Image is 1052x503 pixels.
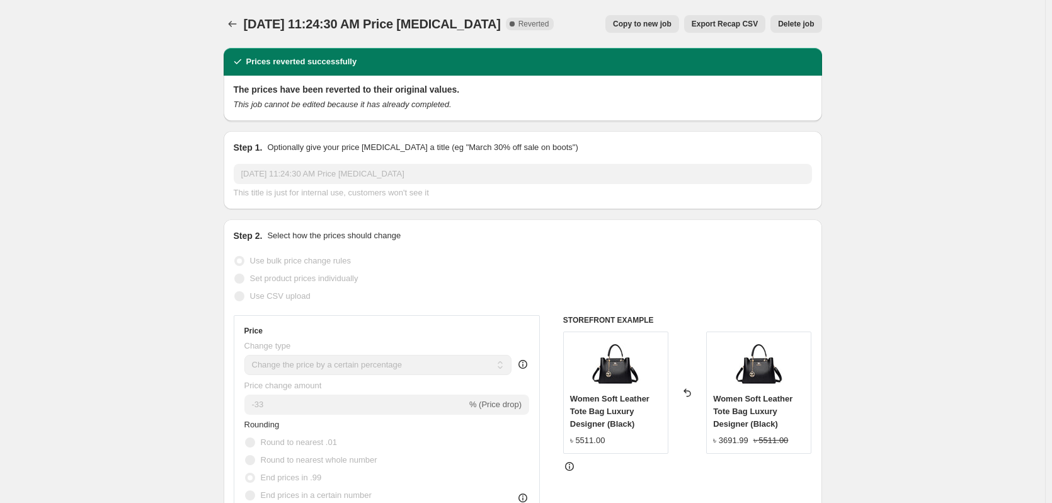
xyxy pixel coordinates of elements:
[267,229,401,242] p: Select how the prices should change
[234,188,429,197] span: This title is just for internal use, customers won't see it
[770,15,821,33] button: Delete job
[570,434,605,447] div: ৳ 5511.00
[261,473,322,482] span: End prices in .99
[261,437,337,447] span: Round to nearest .01
[244,381,322,390] span: Price change amount
[684,15,765,33] button: Export Recap CSV
[517,358,529,371] div: help
[250,256,351,265] span: Use bulk price change rules
[713,394,792,429] span: Women Soft Leather Tote Bag Luxury Designer (Black)
[244,341,291,350] span: Change type
[234,100,452,109] i: This job cannot be edited because it has already completed.
[234,164,812,184] input: 30% off holiday sale
[590,338,641,389] img: 6c54da93d07898beb17f1021f4b04020_80x.jpg
[605,15,679,33] button: Copy to new job
[224,15,241,33] button: Price change jobs
[734,338,784,389] img: 6c54da93d07898beb17f1021f4b04020_80x.jpg
[563,315,812,325] h6: STOREFRONT EXAMPLE
[250,291,311,301] span: Use CSV upload
[234,141,263,154] h2: Step 1.
[753,434,789,447] strike: ৳ 5511.00
[261,455,377,465] span: Round to nearest whole number
[778,19,814,29] span: Delete job
[244,17,501,31] span: [DATE] 11:24:30 AM Price [MEDICAL_DATA]
[613,19,672,29] span: Copy to new job
[244,420,280,429] span: Rounding
[244,326,263,336] h3: Price
[267,141,578,154] p: Optionally give your price [MEDICAL_DATA] a title (eg "March 30% off sale on boots")
[244,395,467,415] input: -15
[713,434,748,447] div: ৳ 3691.99
[469,400,522,409] span: % (Price drop)
[692,19,758,29] span: Export Recap CSV
[261,490,372,500] span: End prices in a certain number
[570,394,649,429] span: Women Soft Leather Tote Bag Luxury Designer (Black)
[234,83,812,96] h2: The prices have been reverted to their original values.
[518,19,549,29] span: Reverted
[246,55,357,68] h2: Prices reverted successfully
[250,274,358,283] span: Set product prices individually
[234,229,263,242] h2: Step 2.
